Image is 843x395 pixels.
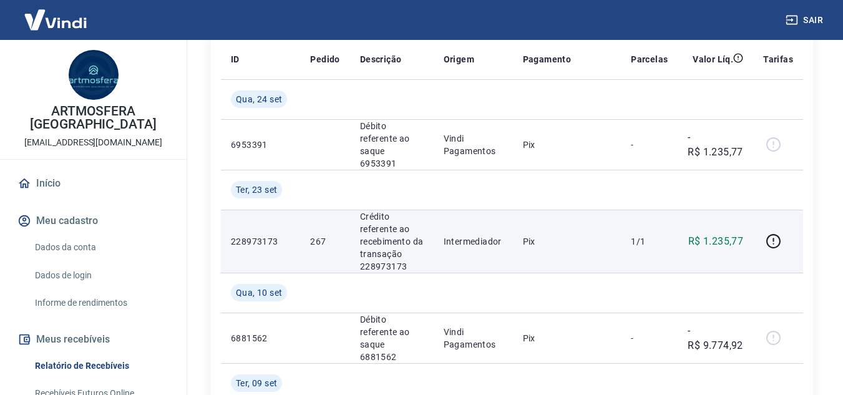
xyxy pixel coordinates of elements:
p: 6953391 [231,139,290,151]
p: 267 [310,235,339,248]
button: Meu cadastro [15,207,172,235]
p: -R$ 1.235,77 [688,130,743,160]
p: Pix [523,332,612,344]
p: Valor Líq. [693,53,733,66]
p: Intermediador [444,235,503,248]
img: Vindi [15,1,96,39]
span: Ter, 23 set [236,183,277,196]
a: Informe de rendimentos [30,290,172,316]
p: Tarifas [763,53,793,66]
p: Vindi Pagamentos [444,326,503,351]
a: Dados de login [30,263,172,288]
p: ID [231,53,240,66]
p: Origem [444,53,474,66]
p: 1/1 [631,235,668,248]
p: 6881562 [231,332,290,344]
p: Débito referente ao saque 6953391 [360,120,424,170]
p: Pagamento [523,53,572,66]
button: Meus recebíveis [15,326,172,353]
p: -R$ 9.774,92 [688,323,743,353]
p: Débito referente ao saque 6881562 [360,313,424,363]
a: Relatório de Recebíveis [30,353,172,379]
p: - [631,332,668,344]
button: Sair [783,9,828,32]
p: Pix [523,139,612,151]
p: Pix [523,235,612,248]
p: [EMAIL_ADDRESS][DOMAIN_NAME] [24,136,162,149]
img: 0ed75dce-308f-4cf5-9076-6a42bb170c90.jpeg [69,50,119,100]
a: Início [15,170,172,197]
p: Parcelas [631,53,668,66]
p: Vindi Pagamentos [444,132,503,157]
p: Crédito referente ao recebimento da transação 228973173 [360,210,424,273]
span: Qua, 24 set [236,93,282,105]
span: Qua, 10 set [236,286,282,299]
a: Dados da conta [30,235,172,260]
p: R$ 1.235,77 [688,234,743,249]
p: Descrição [360,53,402,66]
p: 228973173 [231,235,290,248]
p: ARTMOSFERA [GEOGRAPHIC_DATA] [10,105,177,131]
p: - [631,139,668,151]
p: Pedido [310,53,339,66]
span: Ter, 09 set [236,377,277,389]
